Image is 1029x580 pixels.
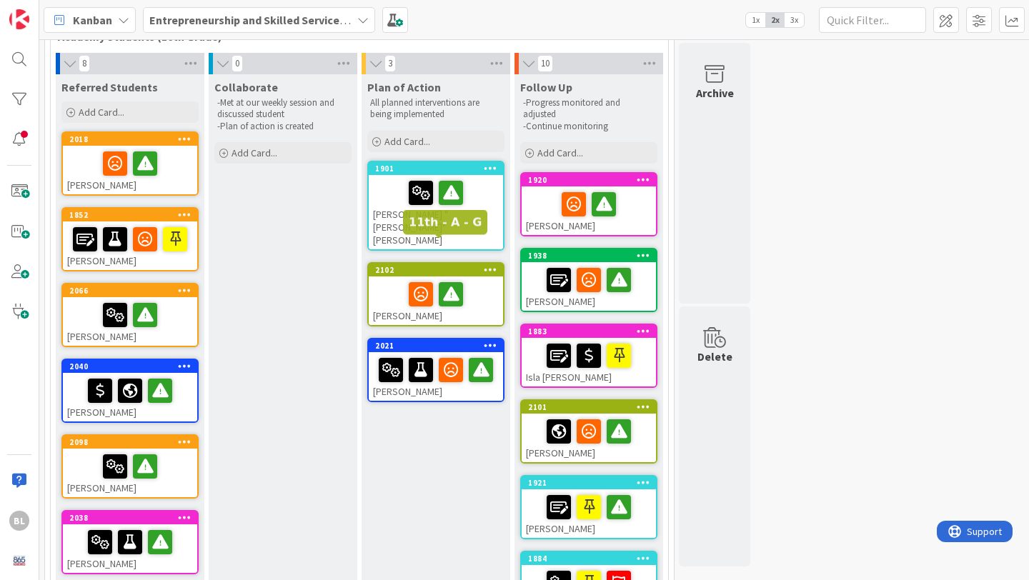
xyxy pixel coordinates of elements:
p: All planned interventions are being implemented [370,97,502,121]
div: 2021 [375,341,503,351]
div: [PERSON_NAME] [63,524,197,573]
span: Follow Up [520,80,572,94]
div: 2040[PERSON_NAME] [63,360,197,421]
a: 2021[PERSON_NAME] [367,338,504,402]
div: 1883Isla [PERSON_NAME] [522,325,656,386]
div: [PERSON_NAME] [63,297,197,346]
span: Kanban [73,11,112,29]
div: 1884 [522,552,656,565]
div: 1901 [375,164,503,174]
div: [PERSON_NAME] [369,276,503,325]
div: BL [9,511,29,531]
div: 2102 [375,265,503,275]
div: 1920[PERSON_NAME] [522,174,656,235]
div: Delete [697,348,732,365]
span: Add Card... [232,146,277,159]
div: Archive [696,84,734,101]
div: 2021[PERSON_NAME] [369,339,503,401]
div: 1883 [528,326,656,336]
div: [PERSON_NAME] [522,414,656,462]
div: 2101 [522,401,656,414]
div: 1852[PERSON_NAME] [63,209,197,270]
div: 1852 [63,209,197,221]
p: -Progress monitored and adjusted [523,97,655,121]
div: [PERSON_NAME] [63,146,197,194]
span: Support [30,2,65,19]
span: Add Card... [537,146,583,159]
div: 2098[PERSON_NAME] [63,436,197,497]
span: 0 [232,55,243,72]
div: 1901 [369,162,503,175]
div: 2066 [69,286,197,296]
div: [PERSON_NAME] [369,352,503,401]
a: 2066[PERSON_NAME] [61,283,199,347]
div: [PERSON_NAME] [63,373,197,421]
p: -Continue monitoring [523,121,655,132]
div: 2038[PERSON_NAME] [63,511,197,573]
input: Quick Filter... [819,7,926,33]
a: 2040[PERSON_NAME] [61,359,199,423]
div: 2038 [63,511,197,524]
span: Add Card... [79,106,124,119]
div: 1938 [522,249,656,262]
a: 2098[PERSON_NAME] [61,434,199,499]
span: 8 [79,55,90,72]
a: 1901[PERSON_NAME] "[PERSON_NAME]" [PERSON_NAME] [367,161,504,251]
div: 1852 [69,210,197,220]
span: 3 [384,55,396,72]
div: 2038 [69,513,197,523]
div: 1921 [522,476,656,489]
div: Isla [PERSON_NAME] [522,338,656,386]
div: 1920 [522,174,656,186]
div: 2098 [63,436,197,449]
div: [PERSON_NAME] [63,449,197,497]
div: 1921[PERSON_NAME] [522,476,656,538]
div: [PERSON_NAME] [63,221,197,270]
span: 2x [765,13,785,27]
p: -Plan of action is created [217,121,349,132]
b: Entrepreneurship and Skilled Services Interventions - [DATE]-[DATE] [149,13,499,27]
a: 2038[PERSON_NAME] [61,510,199,574]
span: Collaborate [214,80,278,94]
div: 2018 [69,134,197,144]
a: 2101[PERSON_NAME] [520,399,657,464]
a: 1938[PERSON_NAME] [520,248,657,312]
div: 2101[PERSON_NAME] [522,401,656,462]
div: 1921 [528,478,656,488]
p: -Met at our weekly session and discussed student [217,97,349,121]
span: Plan of Action [367,80,441,94]
div: 2066[PERSON_NAME] [63,284,197,346]
a: 2018[PERSON_NAME] [61,131,199,196]
div: 2098 [69,437,197,447]
div: 1901[PERSON_NAME] "[PERSON_NAME]" [PERSON_NAME] [369,162,503,249]
a: 1883Isla [PERSON_NAME] [520,324,657,388]
a: 1852[PERSON_NAME] [61,207,199,271]
div: 2102[PERSON_NAME] [369,264,503,325]
img: avatar [9,551,29,571]
div: 2018 [63,133,197,146]
div: 1920 [528,175,656,185]
a: 2102[PERSON_NAME] [367,262,504,326]
div: 2102 [369,264,503,276]
div: 1883 [522,325,656,338]
div: 2040 [63,360,197,373]
span: Referred Students [61,80,158,94]
span: 10 [537,55,553,72]
a: 1920[PERSON_NAME] [520,172,657,236]
div: [PERSON_NAME] "[PERSON_NAME]" [PERSON_NAME] [369,175,503,249]
div: 2040 [69,361,197,371]
div: 2101 [528,402,656,412]
div: 2021 [369,339,503,352]
div: 1938[PERSON_NAME] [522,249,656,311]
a: 1921[PERSON_NAME] [520,475,657,539]
div: 2066 [63,284,197,297]
span: Add Card... [384,135,430,148]
div: [PERSON_NAME] [522,489,656,538]
div: [PERSON_NAME] [522,186,656,235]
span: 1x [746,13,765,27]
span: 3x [785,13,804,27]
div: [PERSON_NAME] [522,262,656,311]
div: 1938 [528,251,656,261]
div: 1884 [528,554,656,564]
img: Visit kanbanzone.com [9,9,29,29]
